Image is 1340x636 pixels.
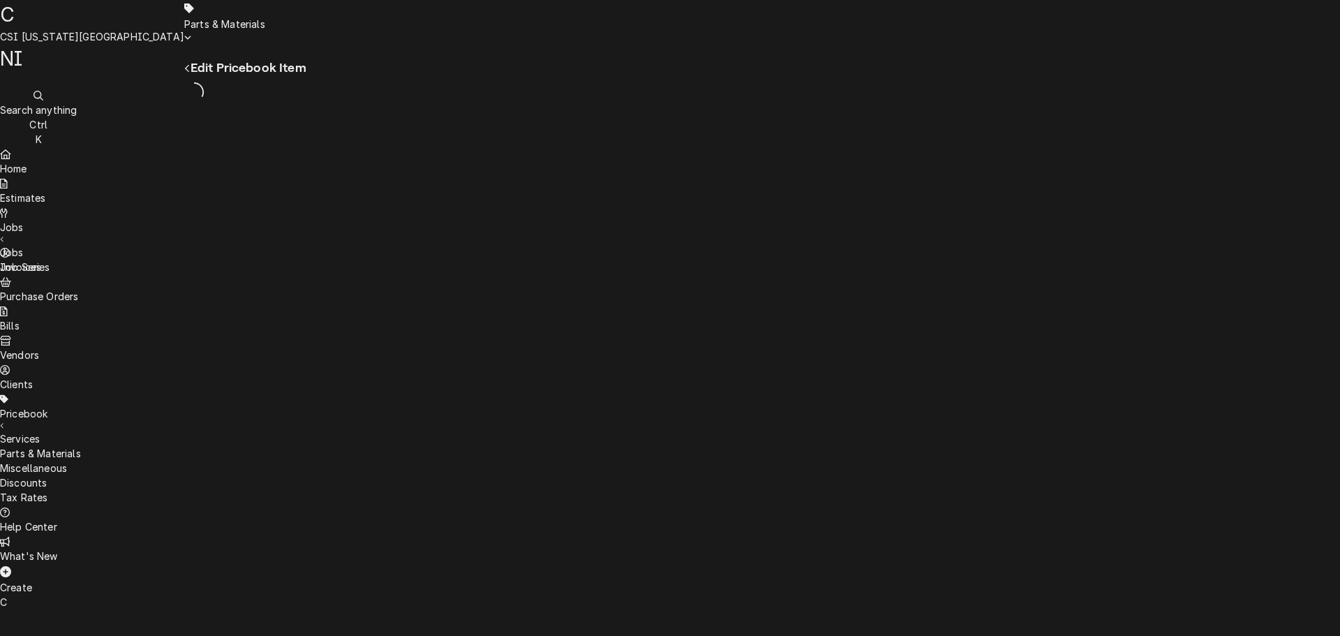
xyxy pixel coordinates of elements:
[184,80,204,104] span: Loading...
[184,61,191,75] button: Navigate back
[191,61,306,75] span: Edit Pricebook Item
[184,18,265,30] span: Parts & Materials
[29,119,47,131] span: Ctrl
[36,133,42,145] span: K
